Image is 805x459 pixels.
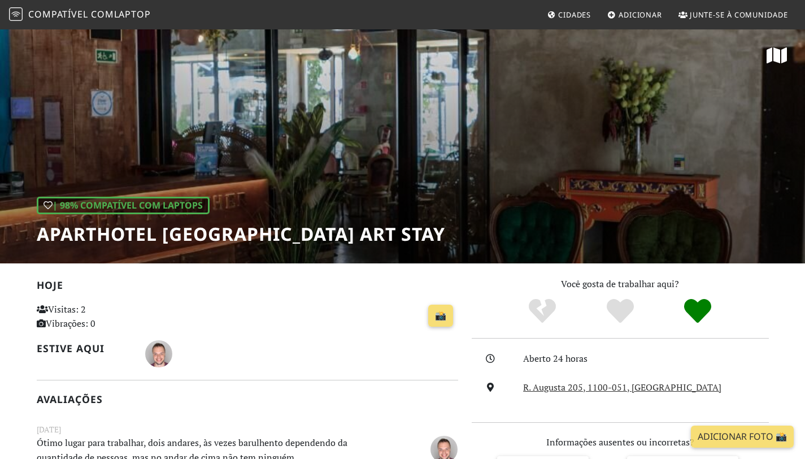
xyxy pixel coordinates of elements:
[428,305,453,327] a: 📸
[430,442,458,454] span: Danilo Aleixo
[523,352,588,365] font: Aberto 24 horas
[28,8,114,20] font: Compatível com
[37,424,61,435] font: [DATE]
[691,426,794,448] a: Adicionar foto 📸
[581,297,659,326] div: Sim
[698,430,787,443] font: Adicionar foto 📸
[558,10,591,20] font: Cidades
[37,392,103,406] font: Avaliações
[546,436,694,448] font: Informações ausentes ou incorretas?
[503,297,581,326] div: Não
[542,5,595,25] a: Cidades
[46,317,95,330] font: Vibrações: 0
[603,5,667,25] a: Adicionar
[619,10,662,20] font: Adicionar
[561,278,679,290] font: Você gosta de trabalhar aqui?
[37,341,105,355] font: Estive aqui
[37,222,445,246] font: Aparthotel [GEOGRAPHIC_DATA] Art Stay
[37,278,63,292] font: Hoje
[523,381,721,393] a: R. Augusta 205, 1100-051, [GEOGRAPHIC_DATA]
[48,303,86,315] font: Visitas: 2
[145,340,172,367] img: 5096-danilo.jpg
[114,8,151,20] font: laptop
[435,309,446,322] font: 📸
[9,5,153,25] a: Compatível com laptop Compatível comlaptop
[659,297,737,326] div: Definitivamente!
[53,199,203,211] font: | 98% compatível com laptops
[674,5,793,25] a: Junte-se à comunidade
[145,347,172,359] span: Danilo Aleixo
[9,7,23,21] img: Compatível com laptop
[690,10,788,20] font: Junte-se à comunidade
